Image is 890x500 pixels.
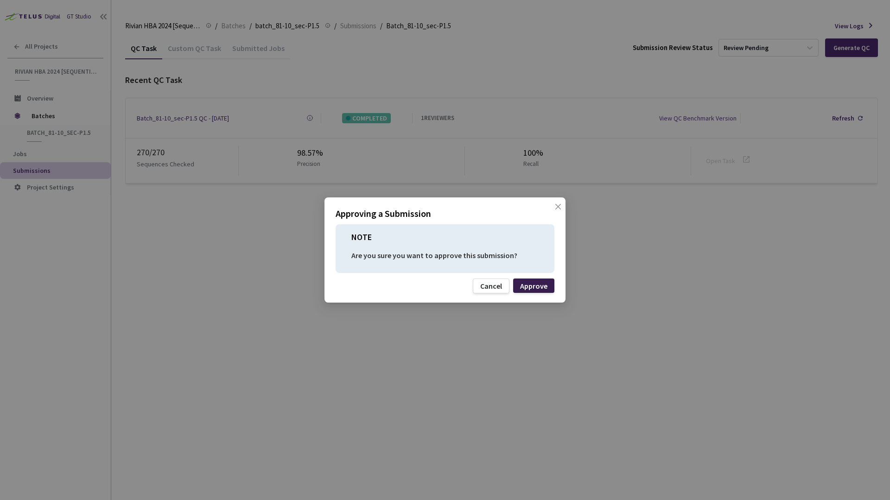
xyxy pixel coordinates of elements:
div: Approve [520,282,547,290]
button: Close [545,203,560,218]
p: Are you sure you want to approve this submission? [351,252,539,259]
p: Approving a Submission [336,207,554,221]
p: NOTE [351,231,539,244]
span: close [554,203,562,229]
div: Cancel [480,282,502,290]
